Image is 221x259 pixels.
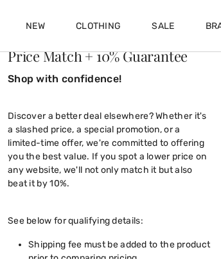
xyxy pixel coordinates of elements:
[152,21,174,34] a: Sale
[8,73,121,85] span: Shop with confidence!
[8,46,188,66] span: Price Match + 10% Guarantee
[8,215,143,226] span: See below for qualifying details:
[8,111,207,189] span: Discover a better deal elsewhere? Whether it's a slashed price, a special promotion, or a limited...
[26,21,45,34] a: New
[76,21,121,34] a: Clothing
